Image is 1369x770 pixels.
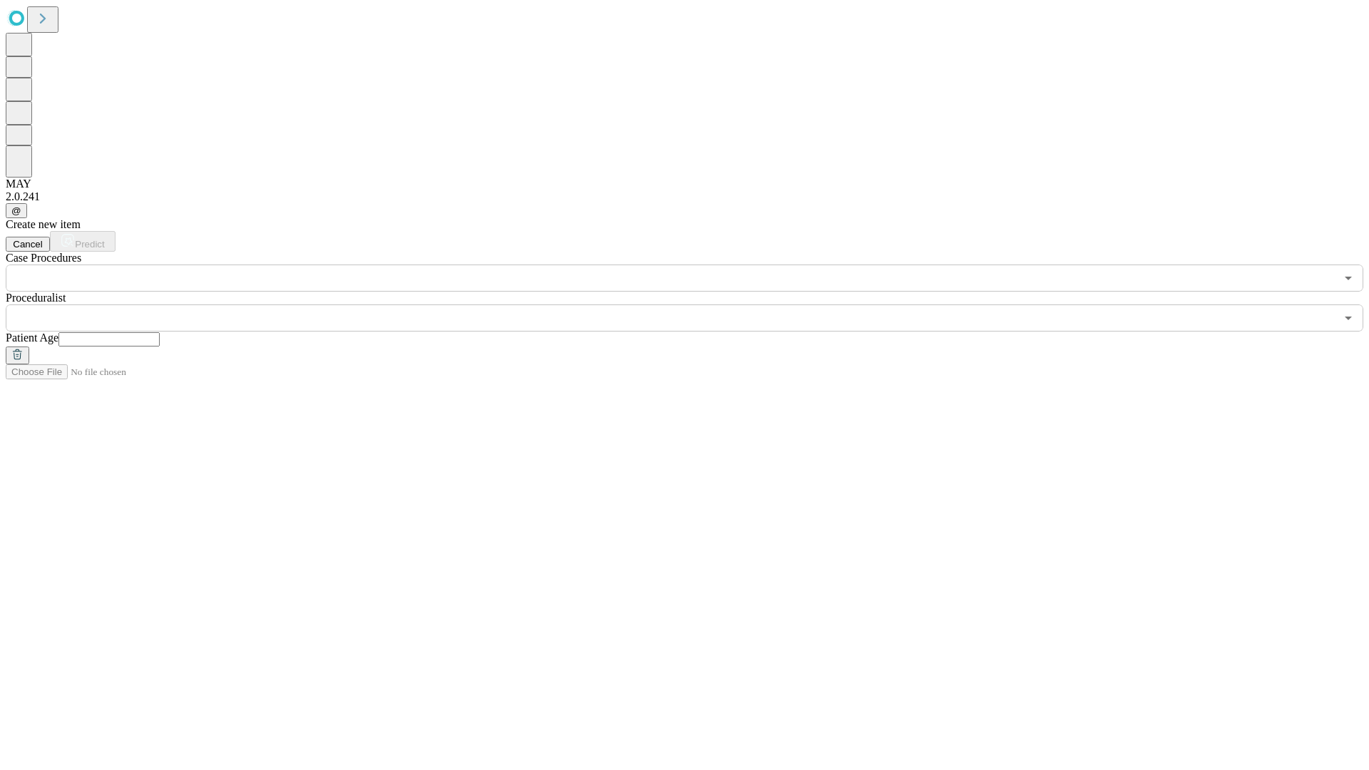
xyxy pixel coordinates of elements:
[6,252,81,264] span: Scheduled Procedure
[6,178,1363,190] div: MAY
[1338,268,1358,288] button: Open
[6,332,58,344] span: Patient Age
[6,218,81,230] span: Create new item
[1338,308,1358,328] button: Open
[11,205,21,216] span: @
[13,239,43,250] span: Cancel
[6,203,27,218] button: @
[50,231,116,252] button: Predict
[75,239,104,250] span: Predict
[6,190,1363,203] div: 2.0.241
[6,237,50,252] button: Cancel
[6,292,66,304] span: Proceduralist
